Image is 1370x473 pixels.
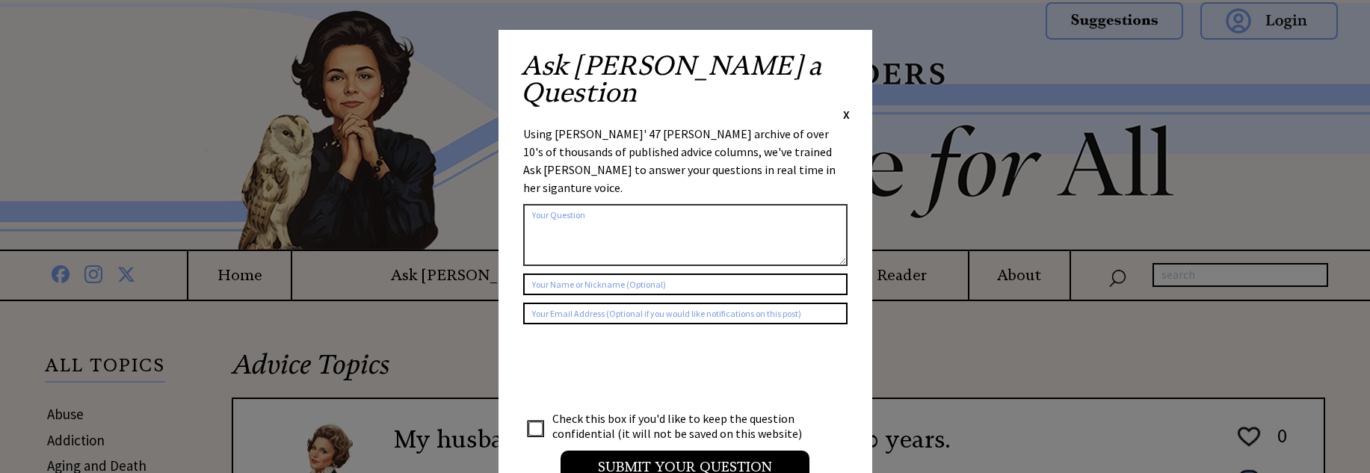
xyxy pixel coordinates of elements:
h2: Ask [PERSON_NAME] a Question [521,52,850,106]
input: Your Email Address (Optional if you would like notifications on this post) [523,303,848,324]
td: Check this box if you'd like to keep the question confidential (it will not be saved on this webs... [552,410,816,442]
iframe: reCAPTCHA [523,339,750,398]
div: Using [PERSON_NAME]' 47 [PERSON_NAME] archive of over 10's of thousands of published advice colum... [523,125,848,197]
span: X [843,107,850,122]
input: Your Name or Nickname (Optional) [523,273,848,295]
